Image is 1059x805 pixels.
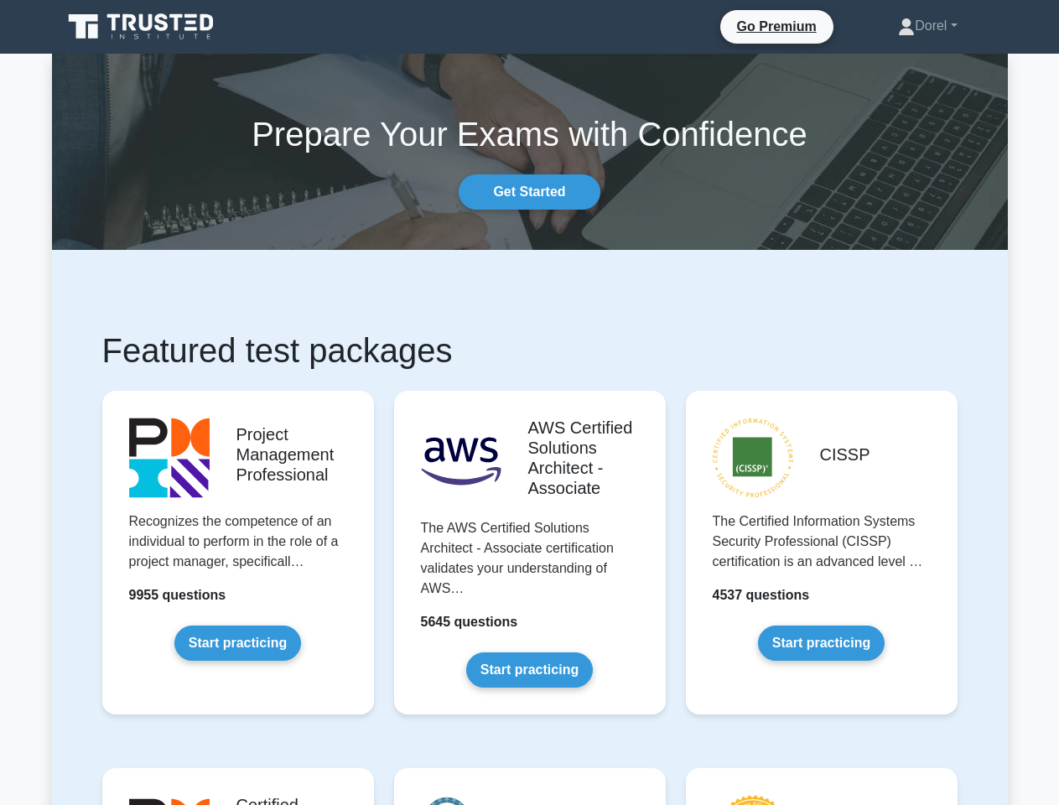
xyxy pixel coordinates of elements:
[459,174,600,210] a: Get Started
[858,9,997,43] a: Dorel
[102,330,958,371] h1: Featured test packages
[52,114,1008,154] h1: Prepare Your Exams with Confidence
[758,626,885,661] a: Start practicing
[727,16,827,37] a: Go Premium
[174,626,301,661] a: Start practicing
[466,652,593,688] a: Start practicing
